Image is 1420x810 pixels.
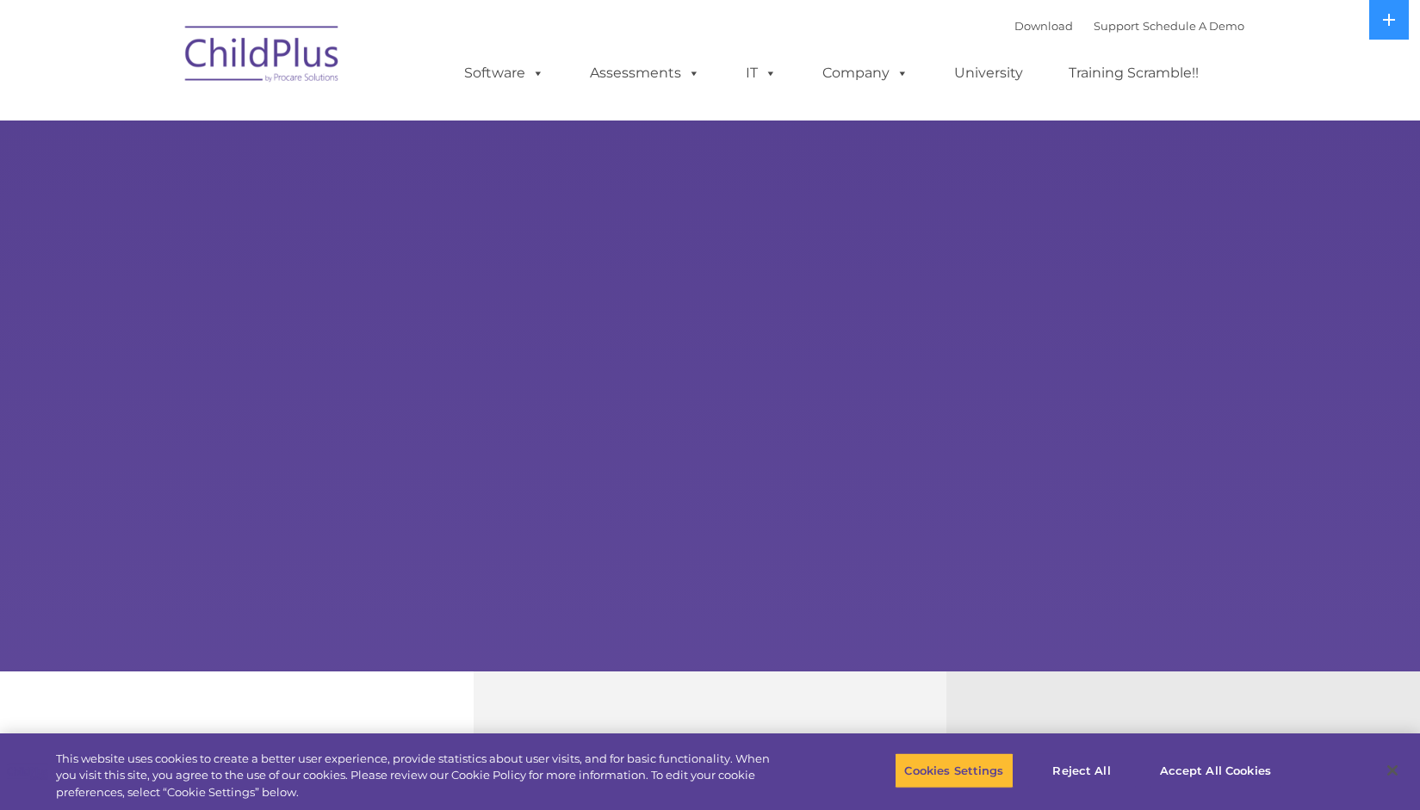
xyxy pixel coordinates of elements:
font: | [1014,19,1244,33]
button: Reject All [1028,752,1136,788]
a: Assessments [573,56,717,90]
div: This website uses cookies to create a better user experience, provide statistics about user visit... [56,751,781,801]
img: ChildPlus by Procare Solutions [177,14,349,100]
button: Accept All Cookies [1150,752,1280,788]
a: University [937,56,1040,90]
a: Schedule A Demo [1143,19,1244,33]
button: Close [1373,751,1411,789]
a: IT [729,56,794,90]
a: Company [805,56,926,90]
a: Download [1014,19,1073,33]
button: Cookies Settings [895,752,1013,788]
a: Software [447,56,561,90]
a: Support [1094,19,1139,33]
a: Training Scramble!! [1051,56,1216,90]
